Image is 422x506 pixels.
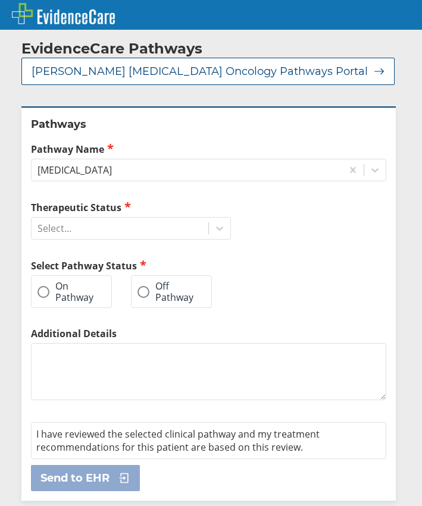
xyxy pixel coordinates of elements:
[37,222,71,235] div: Select...
[31,117,386,131] h2: Pathways
[137,281,193,303] label: Off Pathway
[21,40,202,58] h2: EvidenceCare Pathways
[37,281,93,303] label: On Pathway
[21,58,395,85] button: [PERSON_NAME] [MEDICAL_DATA] Oncology Pathways Portal
[31,200,231,214] label: Therapeutic Status
[31,465,140,491] button: Send to EHR
[37,164,112,177] div: [MEDICAL_DATA]
[40,471,110,485] span: Send to EHR
[12,3,115,24] img: EvidenceCare
[31,259,231,272] h2: Select Pathway Status
[31,327,386,340] label: Additional Details
[31,142,386,156] label: Pathway Name
[36,428,320,454] span: I have reviewed the selected clinical pathway and my treatment recommendations for this patient a...
[32,64,368,78] span: [PERSON_NAME] [MEDICAL_DATA] Oncology Pathways Portal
